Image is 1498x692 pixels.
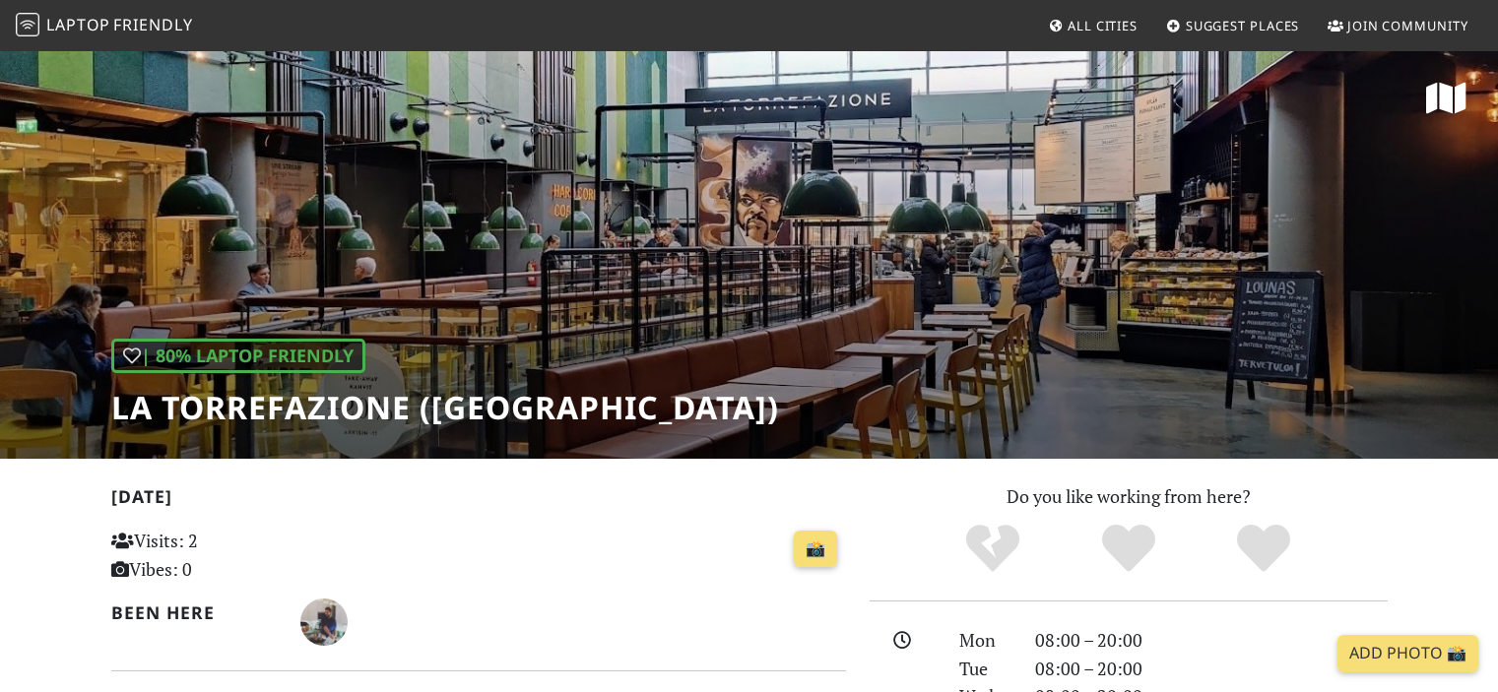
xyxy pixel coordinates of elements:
[1061,522,1197,576] div: Yes
[1158,8,1308,43] a: Suggest Places
[1023,626,1400,655] div: 08:00 – 20:00
[111,602,278,623] h2: Been here
[111,339,365,373] div: | 80% Laptop Friendly
[300,598,348,646] img: 4473-perry.jpg
[46,14,110,35] span: Laptop
[870,482,1388,511] p: Do you like working from here?
[1196,522,1332,576] div: Definitely!
[794,531,837,568] a: 📸
[111,527,341,584] p: Visits: 2 Vibes: 0
[1186,17,1300,34] span: Suggest Places
[111,389,779,426] h1: La Torrefazione ([GEOGRAPHIC_DATA])
[113,14,192,35] span: Friendly
[16,13,39,36] img: LaptopFriendly
[947,655,1022,683] div: Tue
[1023,655,1400,683] div: 08:00 – 20:00
[925,522,1061,576] div: No
[1320,8,1476,43] a: Join Community
[111,486,846,515] h2: [DATE]
[1337,635,1478,672] a: Add Photo 📸
[947,626,1022,655] div: Mon
[1068,17,1138,34] span: All Cities
[1347,17,1468,34] span: Join Community
[16,9,193,43] a: LaptopFriendly LaptopFriendly
[1040,8,1145,43] a: All Cities
[300,608,348,632] span: Perry Mitchell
